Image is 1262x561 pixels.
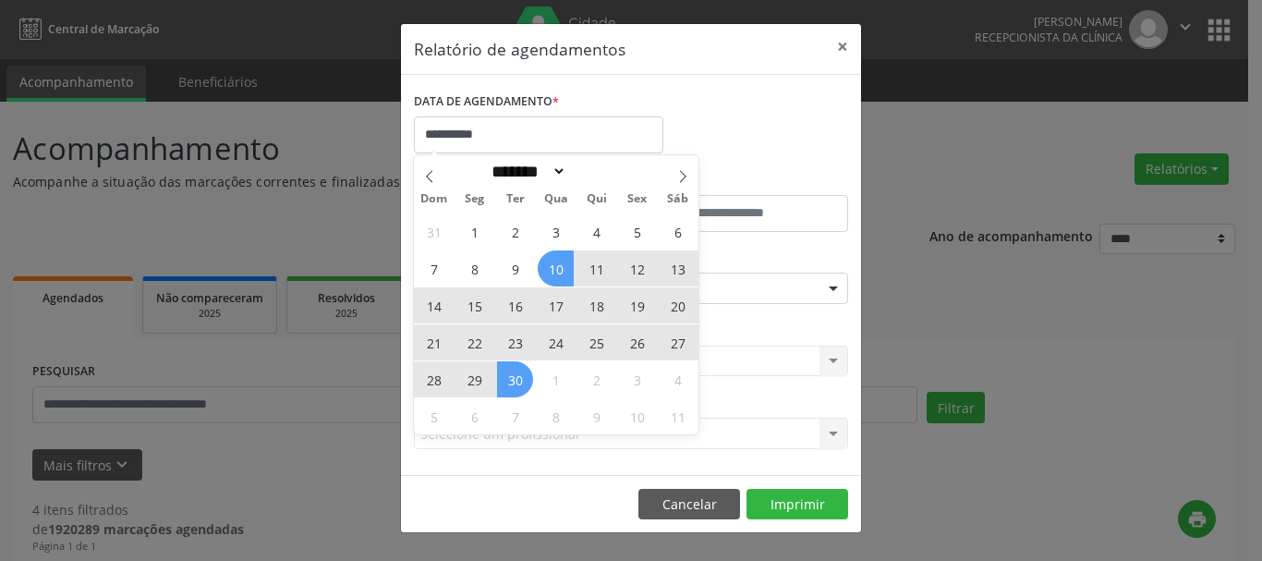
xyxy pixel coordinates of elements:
[824,24,861,69] button: Close
[576,193,617,205] span: Qui
[416,324,452,360] span: Setembro 21, 2025
[638,489,740,520] button: Cancelar
[619,287,655,323] span: Setembro 19, 2025
[416,287,452,323] span: Setembro 14, 2025
[617,193,658,205] span: Sex
[497,250,533,287] span: Setembro 9, 2025
[746,489,848,520] button: Imprimir
[414,37,625,61] h5: Relatório de agendamentos
[456,324,492,360] span: Setembro 22, 2025
[456,398,492,434] span: Outubro 6, 2025
[455,193,495,205] span: Seg
[578,361,614,397] span: Outubro 2, 2025
[619,361,655,397] span: Outubro 3, 2025
[660,361,696,397] span: Outubro 4, 2025
[497,213,533,250] span: Setembro 2, 2025
[414,193,455,205] span: Dom
[538,361,574,397] span: Outubro 1, 2025
[538,250,574,287] span: Setembro 10, 2025
[578,287,614,323] span: Setembro 18, 2025
[416,361,452,397] span: Setembro 28, 2025
[538,287,574,323] span: Setembro 17, 2025
[578,213,614,250] span: Setembro 4, 2025
[566,162,627,181] input: Year
[578,324,614,360] span: Setembro 25, 2025
[636,166,848,195] label: ATÉ
[660,213,696,250] span: Setembro 6, 2025
[538,213,574,250] span: Setembro 3, 2025
[578,250,614,287] span: Setembro 11, 2025
[416,398,452,434] span: Outubro 5, 2025
[660,287,696,323] span: Setembro 20, 2025
[619,213,655,250] span: Setembro 5, 2025
[538,324,574,360] span: Setembro 24, 2025
[619,250,655,287] span: Setembro 12, 2025
[497,398,533,434] span: Outubro 7, 2025
[658,193,698,205] span: Sáb
[456,250,492,287] span: Setembro 8, 2025
[497,361,533,397] span: Setembro 30, 2025
[416,213,452,250] span: Agosto 31, 2025
[414,88,559,116] label: DATA DE AGENDAMENTO
[495,193,536,205] span: Ter
[416,250,452,287] span: Setembro 7, 2025
[456,361,492,397] span: Setembro 29, 2025
[578,398,614,434] span: Outubro 9, 2025
[497,287,533,323] span: Setembro 16, 2025
[660,250,696,287] span: Setembro 13, 2025
[485,162,566,181] select: Month
[538,398,574,434] span: Outubro 8, 2025
[497,324,533,360] span: Setembro 23, 2025
[456,287,492,323] span: Setembro 15, 2025
[456,213,492,250] span: Setembro 1, 2025
[536,193,576,205] span: Qua
[619,324,655,360] span: Setembro 26, 2025
[660,324,696,360] span: Setembro 27, 2025
[619,398,655,434] span: Outubro 10, 2025
[660,398,696,434] span: Outubro 11, 2025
